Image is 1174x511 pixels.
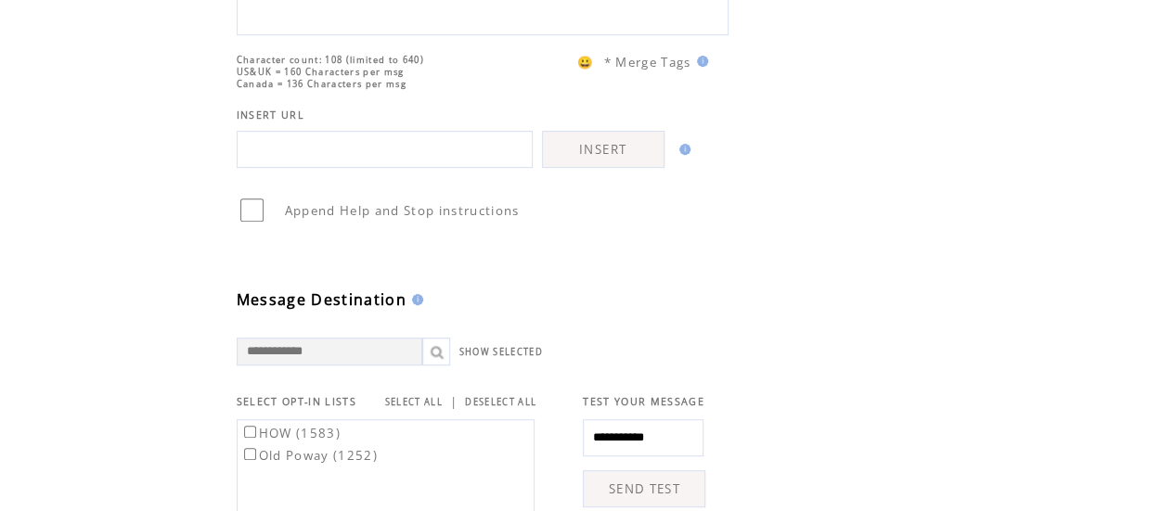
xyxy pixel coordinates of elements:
[237,109,304,121] span: INSERT URL
[237,289,406,310] span: Message Destination
[237,78,406,90] span: Canada = 136 Characters per msg
[583,470,705,507] a: SEND TEST
[237,66,405,78] span: US&UK = 160 Characters per msg
[465,396,536,408] a: DESELECT ALL
[285,202,520,219] span: Append Help and Stop instructions
[237,54,424,66] span: Character count: 108 (limited to 640)
[406,294,423,305] img: help.gif
[385,396,443,408] a: SELECT ALL
[237,395,356,408] span: SELECT OPT-IN LISTS
[542,131,664,168] a: INSERT
[240,447,378,464] label: Old Poway (1252)
[674,144,690,155] img: help.gif
[450,393,458,410] span: |
[240,425,341,441] label: HOW (1583)
[583,395,704,408] span: TEST YOUR MESSAGE
[244,426,256,438] input: HOW (1583)
[577,54,594,70] span: 😀
[691,56,708,67] img: help.gif
[604,54,691,70] span: * Merge Tags
[459,346,543,358] a: SHOW SELECTED
[244,448,256,460] input: Old Poway (1252)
